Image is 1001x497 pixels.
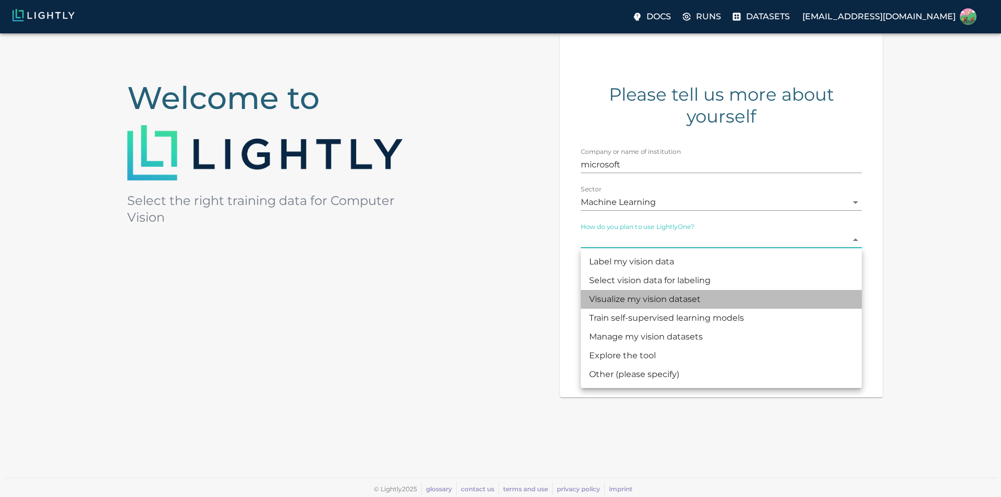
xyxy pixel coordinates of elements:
[581,346,862,365] li: Explore the tool
[581,309,862,328] li: Train self-supervised learning models
[581,328,862,346] li: Manage my vision datasets
[581,365,862,384] li: Other (please specify)
[581,252,862,271] li: Label my vision data
[581,271,862,290] li: Select vision data for labeling
[581,290,862,309] li: Visualize my vision dataset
